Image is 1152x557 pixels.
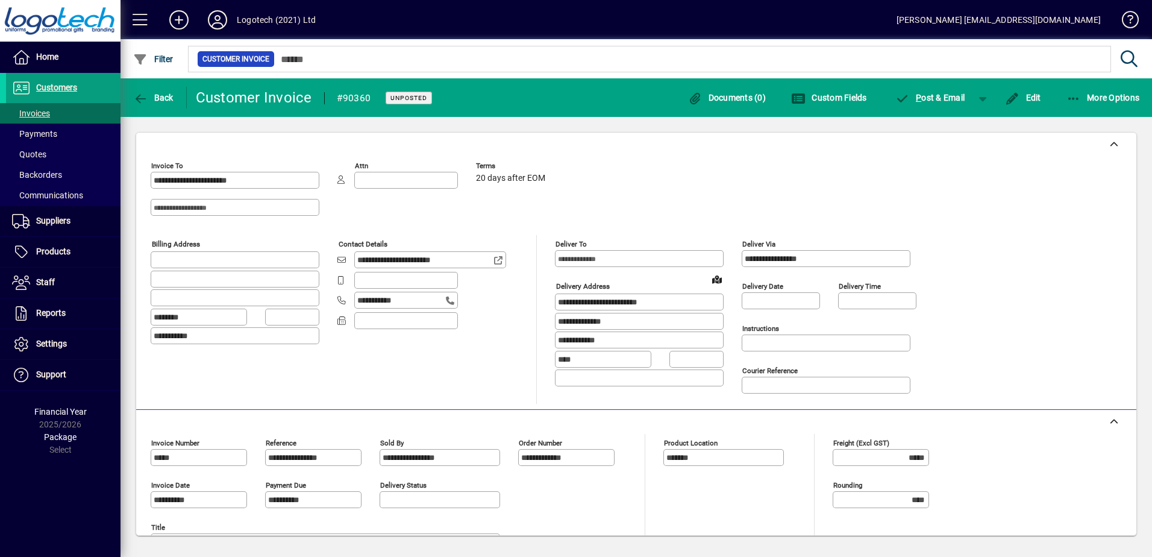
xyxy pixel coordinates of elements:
mat-label: Attn [355,162,368,170]
span: 20 days after EOM [476,174,545,183]
div: #90360 [337,89,371,108]
a: Backorders [6,165,121,185]
button: Documents (0) [684,87,769,109]
a: Reports [6,298,121,329]
button: Post & Email [889,87,971,109]
a: Knowledge Base [1113,2,1137,42]
span: Filter [133,54,174,64]
div: Customer Invoice [196,88,312,107]
span: Reports [36,308,66,318]
span: Payments [12,129,57,139]
a: Quotes [6,144,121,165]
span: Quotes [12,149,46,159]
span: Edit [1005,93,1041,102]
mat-label: Invoice date [151,481,190,489]
span: Communications [12,190,83,200]
button: Custom Fields [788,87,870,109]
span: Unposted [390,94,427,102]
button: Filter [130,48,177,70]
a: Staff [6,268,121,298]
span: Invoices [12,109,50,118]
mat-label: Deliver via [742,240,775,248]
mat-label: Deliver To [556,240,587,248]
a: Suppliers [6,206,121,236]
mat-label: Instructions [742,324,779,333]
span: Terms [476,162,548,170]
mat-label: Freight (excl GST) [833,439,889,447]
span: Customer Invoice [202,53,269,65]
span: Back [133,93,174,102]
span: Backorders [12,170,62,180]
mat-label: Product location [664,439,718,447]
mat-label: Payment due [266,481,306,489]
span: Home [36,52,58,61]
a: Communications [6,185,121,206]
mat-label: Sold by [380,439,404,447]
div: Logotech (2021) Ltd [237,10,316,30]
mat-label: Title [151,523,165,532]
mat-label: Delivery time [839,282,881,291]
span: Settings [36,339,67,348]
mat-label: Order number [519,439,562,447]
button: Add [160,9,198,31]
a: Payments [6,124,121,144]
mat-label: Delivery status [380,481,427,489]
a: Home [6,42,121,72]
span: Support [36,370,66,379]
span: Package [44,432,77,442]
button: Profile [198,9,237,31]
mat-label: Courier Reference [742,367,798,375]
a: View on map [707,269,727,289]
span: Customers [36,83,77,92]
span: Custom Fields [791,93,867,102]
button: More Options [1063,87,1143,109]
span: ost & Email [895,93,965,102]
a: Invoices [6,103,121,124]
mat-label: Invoice To [151,162,183,170]
a: Support [6,360,121,390]
mat-label: Invoice number [151,439,199,447]
div: [PERSON_NAME] [EMAIL_ADDRESS][DOMAIN_NAME] [897,10,1101,30]
button: Edit [1002,87,1044,109]
a: Products [6,237,121,267]
span: Financial Year [34,407,87,417]
mat-label: Delivery date [742,282,783,291]
span: Products [36,247,70,256]
span: Staff [36,277,55,287]
button: Back [130,87,177,109]
span: Suppliers [36,216,70,225]
span: More Options [1066,93,1140,102]
mat-label: Rounding [833,481,862,489]
a: Settings [6,329,121,359]
app-page-header-button: Back [121,87,187,109]
span: P [916,93,921,102]
mat-label: Reference [266,439,296,447]
span: Documents (0) [687,93,766,102]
